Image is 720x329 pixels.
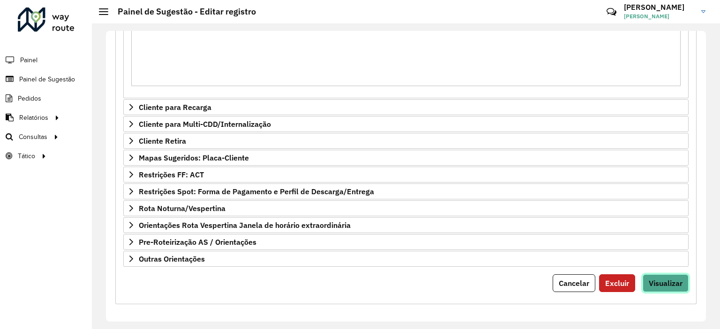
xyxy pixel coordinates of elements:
span: Restrições FF: ACT [139,171,204,178]
span: Cliente para Multi-CDD/Internalização [139,120,271,128]
a: Cliente Retira [123,133,689,149]
a: Restrições Spot: Forma de Pagamento e Perfil de Descarga/Entrega [123,183,689,199]
h2: Painel de Sugestão - Editar registro [108,7,256,17]
a: Restrições FF: ACT [123,167,689,183]
span: Painel [20,55,37,65]
span: Painel de Sugestão [19,74,75,84]
a: Cliente para Recarga [123,99,689,115]
span: Excluir [605,278,629,288]
span: Pedidos [18,94,41,103]
a: Outras Orientações [123,251,689,267]
a: Mapas Sugeridos: Placa-Cliente [123,150,689,166]
span: Visualizar [649,278,682,288]
span: Mapas Sugeridos: Placa-Cliente [139,154,249,161]
span: Relatórios [19,113,48,123]
a: Contato Rápido [601,2,622,22]
span: [PERSON_NAME] [624,12,694,21]
span: Orientações Rota Vespertina Janela de horário extraordinária [139,221,351,229]
a: Pre-Roteirização AS / Orientações [123,234,689,250]
a: Orientações Rota Vespertina Janela de horário extraordinária [123,217,689,233]
span: Cancelar [559,278,589,288]
span: Consultas [19,132,47,142]
span: Restrições Spot: Forma de Pagamento e Perfil de Descarga/Entrega [139,188,374,195]
button: Excluir [599,274,635,292]
a: Rota Noturna/Vespertina [123,200,689,216]
h3: [PERSON_NAME] [624,3,694,12]
span: Cliente para Recarga [139,103,211,111]
a: Cliente para Multi-CDD/Internalização [123,116,689,132]
span: Cliente Retira [139,137,186,145]
button: Cancelar [553,274,595,292]
span: Outras Orientações [139,255,205,263]
span: Pre-Roteirização AS / Orientações [139,238,256,246]
span: Rota Noturna/Vespertina [139,205,225,212]
button: Visualizar [643,274,689,292]
span: Tático [18,151,35,161]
